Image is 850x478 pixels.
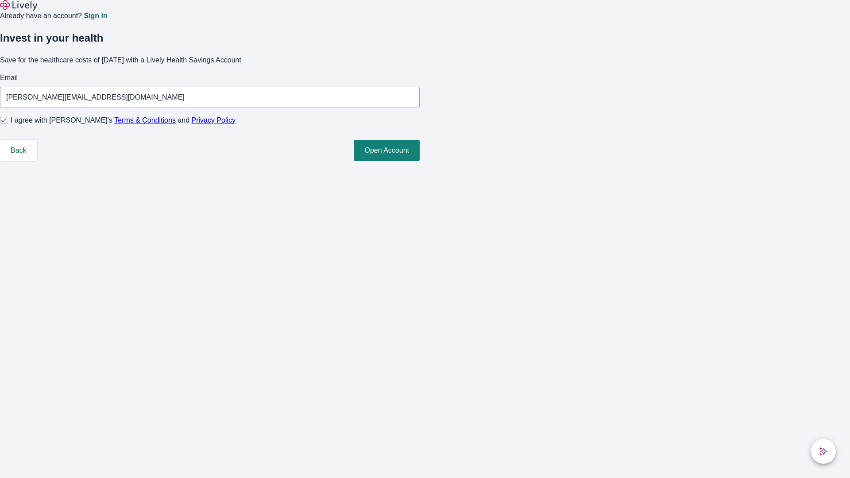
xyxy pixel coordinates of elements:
span: I agree with [PERSON_NAME]’s and [11,115,236,126]
a: Terms & Conditions [114,116,176,124]
button: chat [811,439,836,464]
a: Sign in [84,12,107,19]
svg: Lively AI Assistant [819,447,828,456]
button: Open Account [354,140,420,161]
a: Privacy Policy [192,116,236,124]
